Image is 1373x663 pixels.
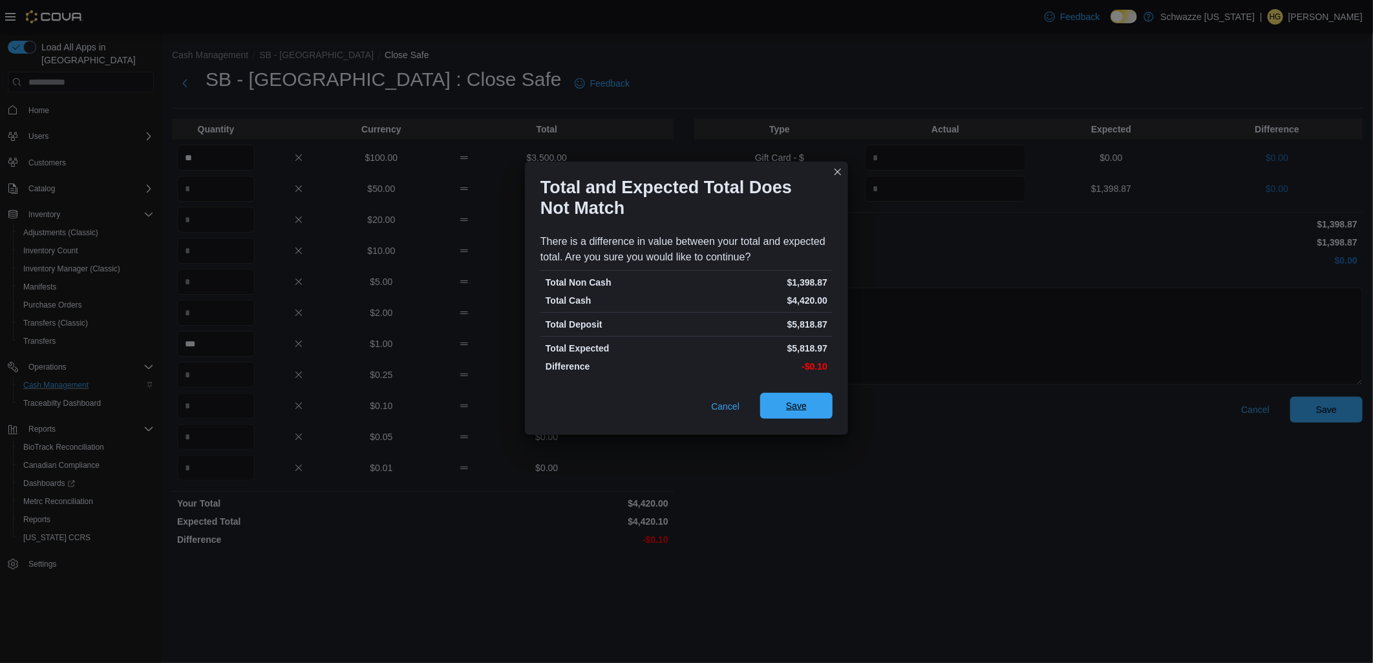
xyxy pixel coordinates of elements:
[689,342,827,355] p: $5,818.97
[540,234,833,265] div: There is a difference in value between your total and expected total. Are you sure you would like...
[711,400,740,413] span: Cancel
[546,318,684,331] p: Total Deposit
[689,318,827,331] p: $5,818.87
[760,393,833,419] button: Save
[786,399,807,412] span: Save
[546,342,684,355] p: Total Expected
[546,276,684,289] p: Total Non Cash
[546,360,684,373] p: Difference
[540,177,822,218] h1: Total and Expected Total Does Not Match
[689,360,827,373] p: -$0.10
[689,276,827,289] p: $1,398.87
[689,294,827,307] p: $4,420.00
[546,294,684,307] p: Total Cash
[830,164,846,180] button: Closes this modal window
[706,394,745,419] button: Cancel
